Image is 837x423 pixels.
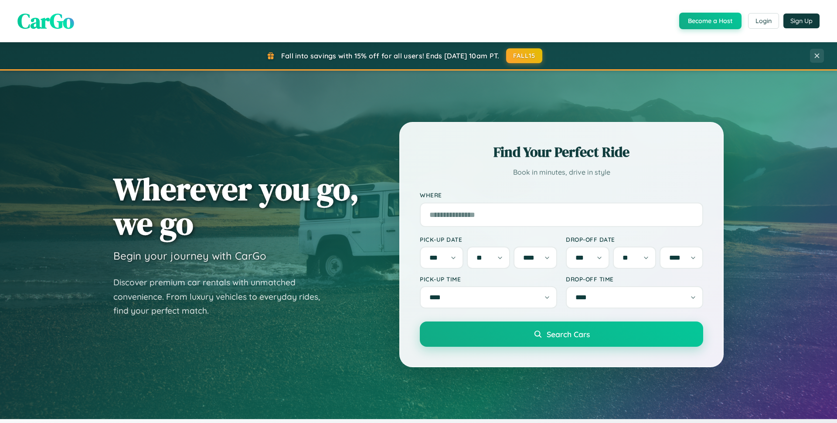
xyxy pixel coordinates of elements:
[420,142,703,162] h2: Find Your Perfect Ride
[748,13,779,29] button: Login
[566,275,703,283] label: Drop-off Time
[113,275,331,318] p: Discover premium car rentals with unmatched convenience. From luxury vehicles to everyday rides, ...
[547,329,590,339] span: Search Cars
[783,14,820,28] button: Sign Up
[679,13,742,29] button: Become a Host
[420,192,703,199] label: Where
[420,236,557,243] label: Pick-up Date
[566,236,703,243] label: Drop-off Date
[17,7,74,35] span: CarGo
[420,321,703,347] button: Search Cars
[506,48,543,63] button: FALL15
[420,275,557,283] label: Pick-up Time
[113,172,359,240] h1: Wherever you go, we go
[113,249,266,262] h3: Begin your journey with CarGo
[281,51,500,60] span: Fall into savings with 15% off for all users! Ends [DATE] 10am PT.
[420,166,703,179] p: Book in minutes, drive in style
